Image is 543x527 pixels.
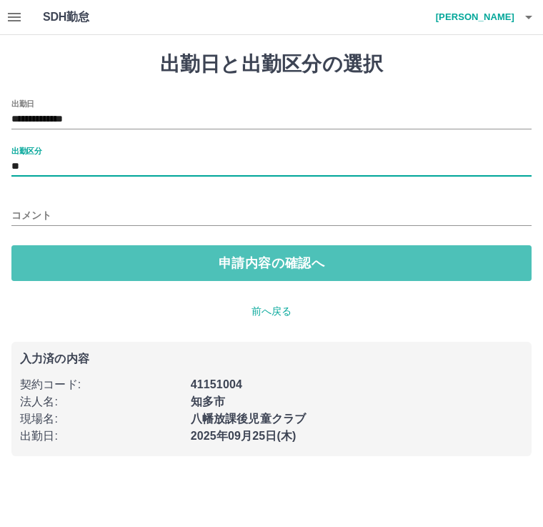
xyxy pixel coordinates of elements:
p: 出勤日 : [20,428,182,445]
p: 入力済の内容 [20,353,523,365]
b: 41151004 [191,378,242,390]
p: 現場名 : [20,410,182,428]
p: 法人名 : [20,393,182,410]
button: 申請内容の確認へ [11,245,532,281]
p: 前へ戻る [11,304,532,319]
b: 知多市 [191,395,225,408]
h1: 出勤日と出勤区分の選択 [11,52,532,77]
b: 八幡放課後児童クラブ [191,413,307,425]
b: 2025年09月25日(木) [191,430,297,442]
p: 契約コード : [20,376,182,393]
label: 出勤区分 [11,145,41,156]
label: 出勤日 [11,98,34,109]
